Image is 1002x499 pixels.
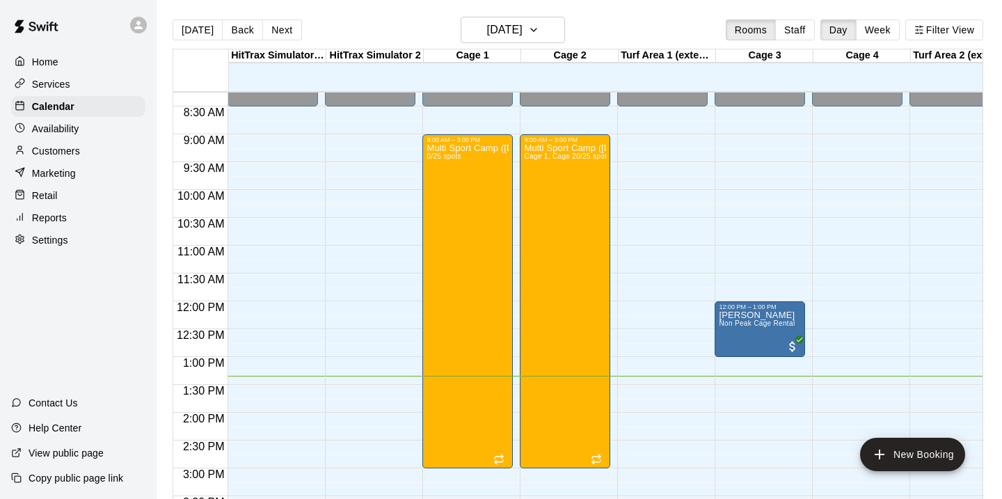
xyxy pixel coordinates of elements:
div: HitTrax Simulator 2 [326,49,424,63]
button: Staff [775,19,815,40]
p: Reports [32,211,67,225]
a: Retail [11,185,145,206]
span: Recurring event [493,454,504,465]
div: 9:00 AM – 3:00 PM [524,136,606,143]
p: Retail [32,189,58,203]
h6: [DATE] [487,20,523,40]
a: Customers [11,141,145,161]
button: Filter View [905,19,983,40]
div: Cage 3 [716,49,813,63]
a: Settings [11,230,145,251]
div: HitTrax Simulator & Turf Area [229,49,326,63]
span: 3:00 PM [180,468,228,480]
span: 9:30 AM [180,162,228,174]
button: Week [856,19,900,40]
a: Marketing [11,163,145,184]
button: [DATE] [173,19,223,40]
p: Customers [32,144,80,158]
span: 9:00 AM [180,134,228,146]
p: Availability [32,122,79,136]
span: Recurring event [591,454,602,465]
button: Day [820,19,857,40]
span: 8:30 AM [180,106,228,118]
a: Calendar [11,96,145,117]
button: Back [222,19,263,40]
div: 12:00 PM – 1:00 PM [719,303,801,310]
p: Services [32,77,70,91]
span: 2:30 PM [180,441,228,452]
span: 1:00 PM [180,357,228,369]
a: Reports [11,207,145,228]
span: Non Peak Cage Rental [719,319,795,327]
a: Services [11,74,145,95]
div: 12:00 PM – 1:00 PM: Taylor MCCabe [715,301,805,357]
p: Calendar [32,100,74,113]
p: Settings [32,233,68,247]
p: View public page [29,446,104,460]
p: Marketing [32,166,76,180]
span: 0/25 spots filled [427,152,461,160]
a: Home [11,52,145,72]
span: 0/25 spots filled [576,152,610,160]
button: [DATE] [461,17,565,43]
a: Availability [11,118,145,139]
div: 9:00 AM – 3:00 PM: Multi Sport Camp (Aug 11-15) [422,134,513,468]
div: Cage 2 [521,49,619,63]
span: 11:00 AM [174,246,228,258]
button: Rooms [726,19,776,40]
div: 9:00 AM – 3:00 PM [427,136,509,143]
span: Cage 1, Cage 2 [524,152,576,160]
span: 2:00 PM [180,413,228,425]
p: Contact Us [29,396,78,410]
span: 10:30 AM [174,218,228,230]
div: Cage 1 [424,49,521,63]
p: Help Center [29,421,81,435]
span: 12:30 PM [173,329,228,341]
p: Copy public page link [29,471,123,485]
div: Turf Area 1 (extension) [619,49,716,63]
div: 9:00 AM – 3:00 PM: Multi Sport Camp (Aug 11-15) [520,134,610,468]
div: Cage 4 [813,49,911,63]
button: add [860,438,965,471]
span: 1:30 PM [180,385,228,397]
span: 11:30 AM [174,274,228,285]
span: 12:00 PM [173,301,228,313]
p: Home [32,55,58,69]
span: All customers have paid [786,340,800,354]
button: Next [262,19,301,40]
span: 10:00 AM [174,190,228,202]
